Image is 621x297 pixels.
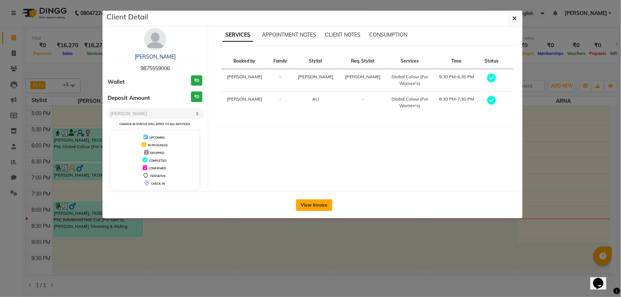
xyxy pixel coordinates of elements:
td: - [268,69,292,91]
th: Status [480,53,504,69]
span: Deposit Amount [108,94,150,102]
span: SERVICES [222,29,253,42]
span: [PERSON_NAME] [298,74,334,79]
th: Booked by [221,53,268,69]
iframe: chat widget [590,268,614,290]
span: CLIENT NOTES [325,31,360,38]
h5: Client Detail [107,11,149,22]
td: [PERSON_NAME] [221,69,268,91]
th: Stylist [292,53,340,69]
a: [PERSON_NAME] [135,53,176,60]
th: Services [386,53,433,69]
td: - [340,91,387,114]
span: UPCOMING [149,136,165,139]
h3: ₹0 [191,91,202,102]
span: DROPPED [150,151,164,155]
span: TENTATIVE [150,174,166,178]
th: Time [433,53,480,69]
span: IN PROGRESS [148,143,168,147]
div: Global Colour (For Women's) [391,96,429,109]
small: Change in status will apply to all services. [119,122,191,126]
h3: ₹0 [191,75,202,86]
td: 6:30 PM-7:30 PM [433,91,480,114]
span: CONSUMPTION [369,31,407,38]
span: Wallet [108,78,125,86]
td: [PERSON_NAME] [221,91,268,114]
span: ALI [313,96,319,102]
span: CONFIRMED [149,166,166,170]
span: 9875559006 [141,65,170,72]
span: [PERSON_NAME] [345,74,381,79]
img: avatar [144,28,166,50]
span: CHECK-IN [151,182,165,185]
th: Req. Stylist [340,53,387,69]
th: Family [268,53,292,69]
div: Global Colour (For Women's) [391,74,429,87]
span: COMPLETED [149,159,167,162]
td: - [268,91,292,114]
span: APPOINTMENT NOTES [262,31,316,38]
td: 5:30 PM-6:30 PM [433,69,480,91]
button: View Invoice [296,199,332,211]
